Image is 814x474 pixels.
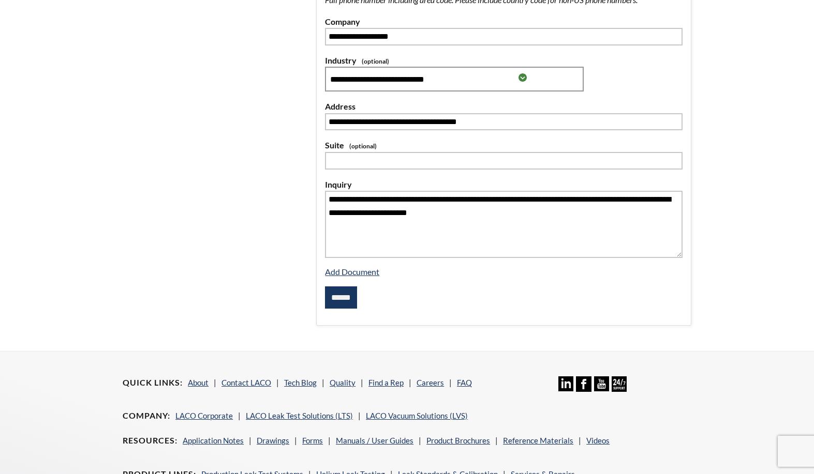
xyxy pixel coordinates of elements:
a: Quality [330,378,356,387]
a: Videos [586,436,610,445]
label: Suite [325,139,682,152]
label: Industry [325,54,682,67]
a: Tech Blog [284,378,317,387]
a: Careers [417,378,444,387]
a: LACO Vacuum Solutions (LVS) [366,411,468,420]
h4: Resources [123,435,177,446]
label: Company [325,15,682,28]
h4: Company [123,410,170,421]
label: Address [325,100,682,113]
a: Product Brochures [426,436,490,445]
a: 24/7 Support [612,384,627,393]
a: Drawings [257,436,289,445]
a: LACO Leak Test Solutions (LTS) [246,411,353,420]
a: FAQ [457,378,472,387]
a: Contact LACO [221,378,271,387]
a: Add Document [325,267,379,277]
a: Manuals / User Guides [336,436,413,445]
h4: Quick Links [123,377,183,388]
a: Application Notes [183,436,244,445]
a: Reference Materials [503,436,573,445]
a: LACO Corporate [175,411,233,420]
a: Find a Rep [368,378,404,387]
a: About [188,378,209,387]
label: Inquiry [325,178,682,191]
a: Forms [302,436,323,445]
img: 24/7 Support Icon [612,376,627,391]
